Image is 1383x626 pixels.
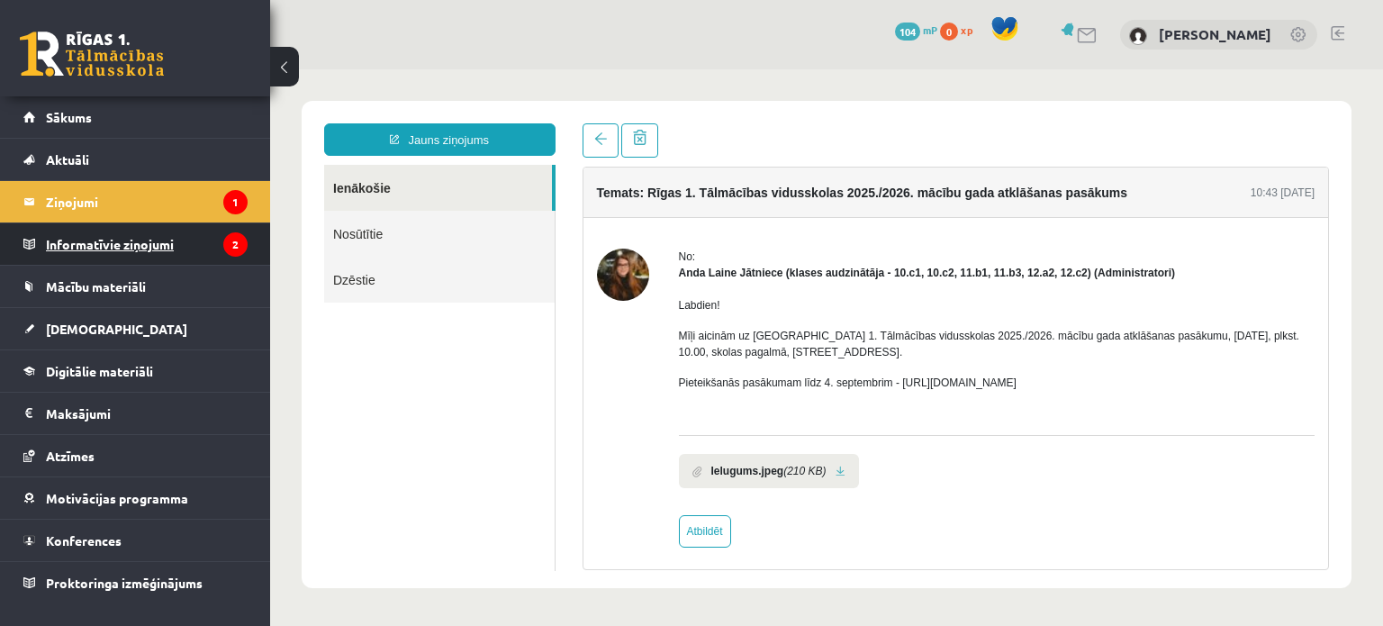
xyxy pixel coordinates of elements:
span: xp [961,23,972,37]
span: mP [923,23,937,37]
legend: Maksājumi [46,393,248,434]
div: No: [409,179,1045,195]
span: 0 [940,23,958,41]
p: Pieteikšanās pasākumam līdz 4. septembrim - [URL][DOMAIN_NAME] [409,305,1045,322]
a: Dzēstie [54,187,285,233]
a: [DEMOGRAPHIC_DATA] [23,308,248,349]
span: Proktoringa izmēģinājums [46,575,203,591]
span: Atzīmes [46,448,95,464]
i: (210 KB) [513,394,556,410]
p: Mīļi aicinām uz [GEOGRAPHIC_DATA] 1. Tālmācības vidusskolas 2025./2026. mācību gada atklāšanas pa... [409,259,1045,291]
a: Atzīmes [23,435,248,476]
a: Maksājumi [23,393,248,434]
div: 10:43 [DATE] [981,115,1044,132]
p: Labdien! [409,228,1045,244]
a: Digitālie materiāli [23,350,248,392]
span: Sākums [46,109,92,125]
span: Aktuāli [46,151,89,168]
a: Proktoringa izmēģinājums [23,562,248,603]
a: Atbildēt [409,446,461,478]
span: Konferences [46,532,122,549]
i: 1 [223,190,248,214]
a: [PERSON_NAME] [1159,25,1271,43]
a: Informatīvie ziņojumi2 [23,223,248,265]
span: 104 [895,23,920,41]
a: Ziņojumi1 [23,181,248,222]
img: Marta Broka [1129,27,1147,45]
span: Digitālie materiāli [46,363,153,379]
span: Motivācijas programma [46,490,188,506]
a: Ienākošie [54,95,282,141]
a: Jauns ziņojums [54,54,285,86]
a: Sākums [23,96,248,138]
span: [DEMOGRAPHIC_DATA] [46,321,187,337]
a: 0 xp [940,23,981,37]
a: Rīgas 1. Tālmācības vidusskola [20,32,164,77]
a: Aktuāli [23,139,248,180]
span: Mācību materiāli [46,278,146,295]
a: Mācību materiāli [23,266,248,307]
h4: Temats: Rīgas 1. Tālmācības vidusskolas 2025./2026. mācību gada atklāšanas pasākums [327,116,858,131]
a: Konferences [23,520,248,561]
strong: Anda Laine Jātniece (klases audzinātāja - 10.c1, 10.c2, 11.b1, 11.b3, 12.a2, 12.c2) (Administratori) [409,197,906,210]
a: Nosūtītie [54,141,285,187]
img: Anda Laine Jātniece (klases audzinātāja - 10.c1, 10.c2, 11.b1, 11.b3, 12.a2, 12.c2) [327,179,379,231]
legend: Ziņojumi [46,181,248,222]
a: Motivācijas programma [23,477,248,519]
legend: Informatīvie ziņojumi [46,223,248,265]
a: 104 mP [895,23,937,37]
i: 2 [223,232,248,257]
b: Ielugums.jpeg [441,394,514,410]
